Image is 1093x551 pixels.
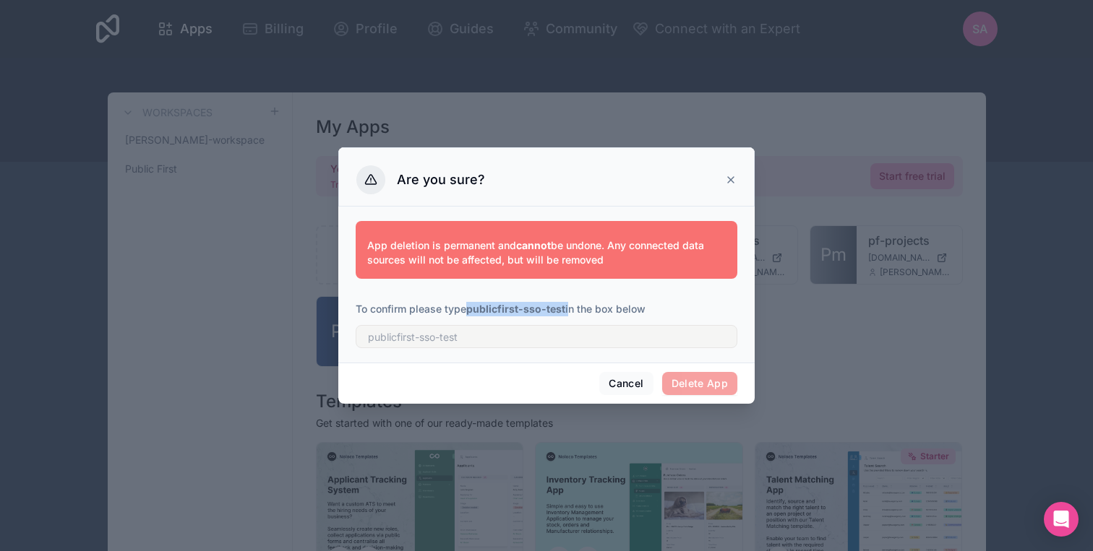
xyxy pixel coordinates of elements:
button: Cancel [599,372,653,395]
p: App deletion is permanent and be undone. Any connected data sources will not be affected, but wil... [367,238,726,267]
strong: publicfirst-sso-test [466,303,565,315]
div: Open Intercom Messenger [1044,502,1079,537]
input: publicfirst-sso-test [356,325,737,348]
h3: Are you sure? [397,171,485,188]
strong: cannot [516,239,551,251]
p: To confirm please type in the box below [356,302,737,316]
